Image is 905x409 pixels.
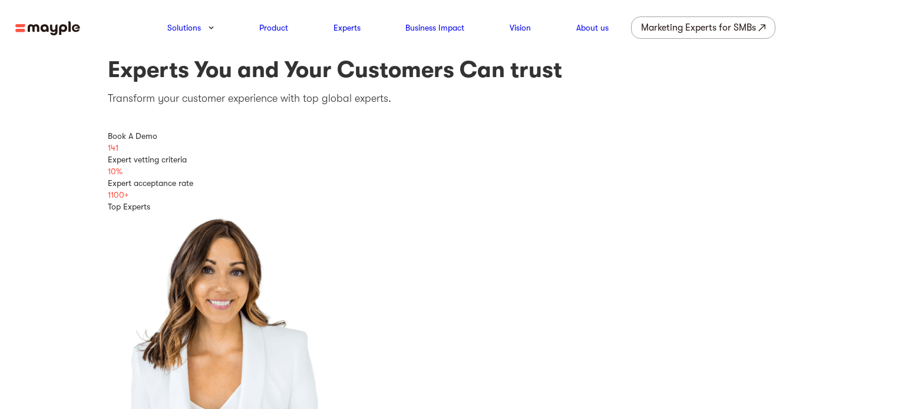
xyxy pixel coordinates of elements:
[108,55,797,84] h1: Experts You and Your Customers Can trust
[510,21,531,35] a: Vision
[405,21,464,35] a: Business Impact
[108,91,797,107] p: Transform your customer experience with top global experts.
[108,154,797,165] div: Expert vetting criteria
[167,21,201,35] a: Solutions
[108,130,797,142] div: Book A Demo
[108,165,797,177] div: 10%
[641,19,756,36] div: Marketing Experts for SMBs
[108,189,797,201] div: 1100+
[15,21,80,36] img: mayple-logo
[259,21,288,35] a: Product
[108,201,797,212] div: Top Experts
[209,26,214,29] img: arrow-down
[108,177,797,189] div: Expert acceptance rate
[576,21,609,35] a: About us
[108,142,797,154] div: 141
[631,16,775,39] a: Marketing Experts for SMBs
[333,21,361,35] a: Experts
